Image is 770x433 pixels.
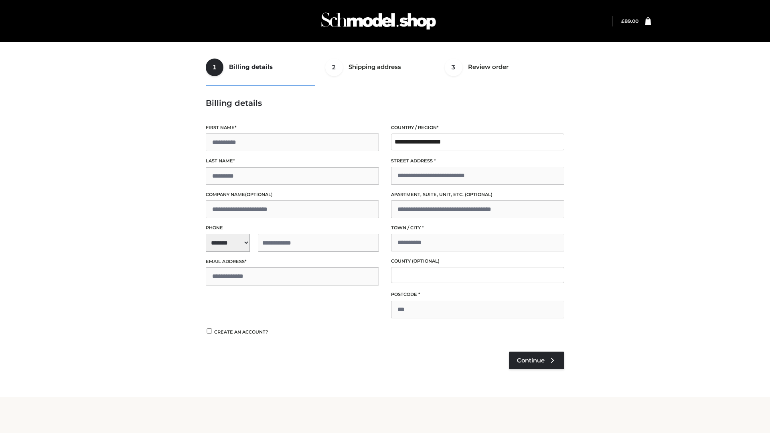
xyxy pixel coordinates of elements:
[391,157,564,165] label: Street address
[206,98,564,108] h3: Billing details
[391,124,564,132] label: Country / Region
[318,5,439,37] img: Schmodel Admin 964
[412,258,440,264] span: (optional)
[391,291,564,298] label: Postcode
[206,191,379,198] label: Company name
[214,329,268,335] span: Create an account?
[245,192,273,197] span: (optional)
[391,224,564,232] label: Town / City
[206,258,379,265] label: Email address
[509,352,564,369] a: Continue
[206,328,213,334] input: Create an account?
[206,224,379,232] label: Phone
[465,192,492,197] span: (optional)
[391,191,564,198] label: Apartment, suite, unit, etc.
[621,18,638,24] a: £89.00
[621,18,624,24] span: £
[206,157,379,165] label: Last name
[206,124,379,132] label: First name
[621,18,638,24] bdi: 89.00
[517,357,545,364] span: Continue
[391,257,564,265] label: County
